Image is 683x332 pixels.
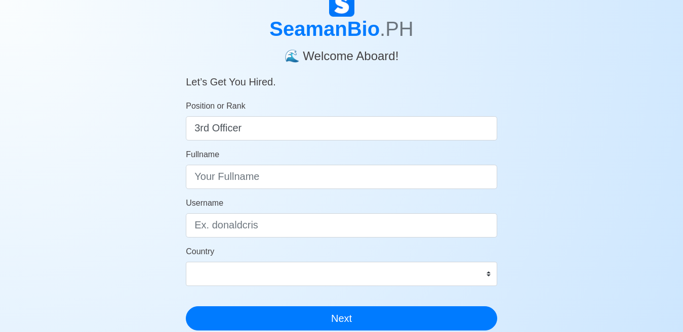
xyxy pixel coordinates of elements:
input: ex. 2nd Officer w/Master License [186,116,497,140]
h4: 🌊 Welcome Aboard! [186,41,497,64]
span: Fullname [186,150,219,159]
input: Ex. donaldcris [186,213,497,238]
span: Username [186,199,223,207]
h5: Let’s Get You Hired. [186,64,497,88]
span: .PH [380,18,414,40]
input: Your Fullname [186,165,497,189]
span: Position or Rank [186,102,245,110]
label: Country [186,246,214,258]
button: Next [186,306,497,330]
h1: SeamanBio [186,17,497,41]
